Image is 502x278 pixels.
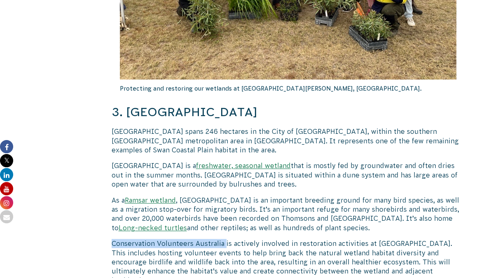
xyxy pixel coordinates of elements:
h3: 3. [GEOGRAPHIC_DATA] [112,104,465,121]
a: Ramsar wetland [125,196,176,204]
a: Long-necked turtles [119,224,187,231]
a: freshwater, seasonal wetland [196,162,291,169]
p: [GEOGRAPHIC_DATA] is a that is mostly fed by groundwater and often dries out in the summer months... [112,161,465,189]
p: [GEOGRAPHIC_DATA] spans 246 hectares in the City of [GEOGRAPHIC_DATA], within the southern [GEOGR... [112,127,465,154]
p: Protecting and restoring our wetlands at [GEOGRAPHIC_DATA][PERSON_NAME], [GEOGRAPHIC_DATA]. [120,79,457,98]
p: As a , [GEOGRAPHIC_DATA] is an important breeding ground for many bird species, as well as a migr... [112,196,465,233]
